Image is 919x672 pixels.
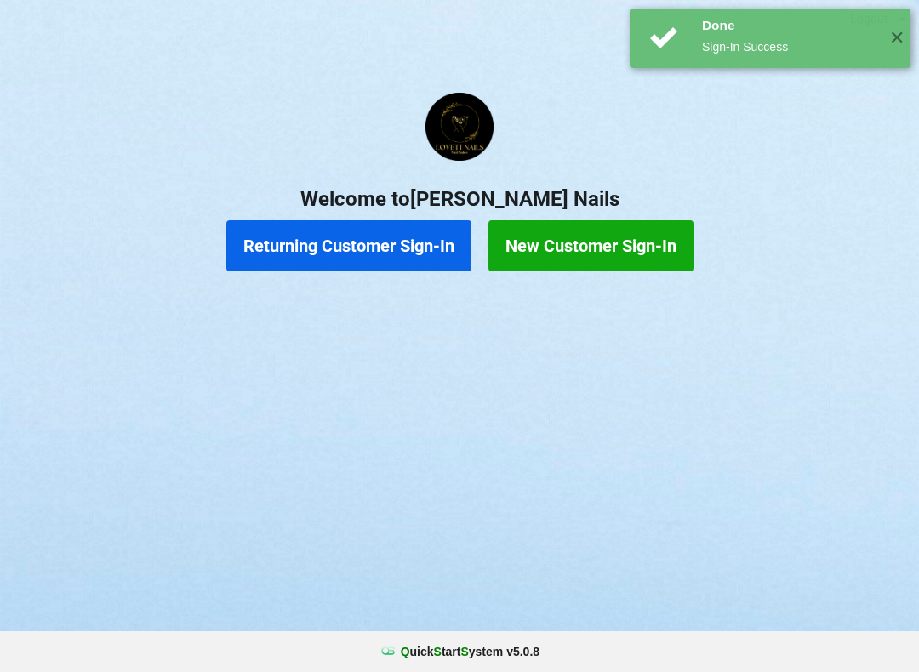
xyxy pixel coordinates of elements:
[488,220,694,271] button: New Customer Sign-In
[226,220,471,271] button: Returning Customer Sign-In
[425,93,494,161] img: Lovett1.png
[380,643,397,660] img: favicon.ico
[401,643,539,660] b: uick tart ystem v 5.0.8
[401,645,410,658] span: Q
[702,38,876,55] div: Sign-In Success
[460,645,468,658] span: S
[702,17,876,34] div: Done
[434,645,442,658] span: S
